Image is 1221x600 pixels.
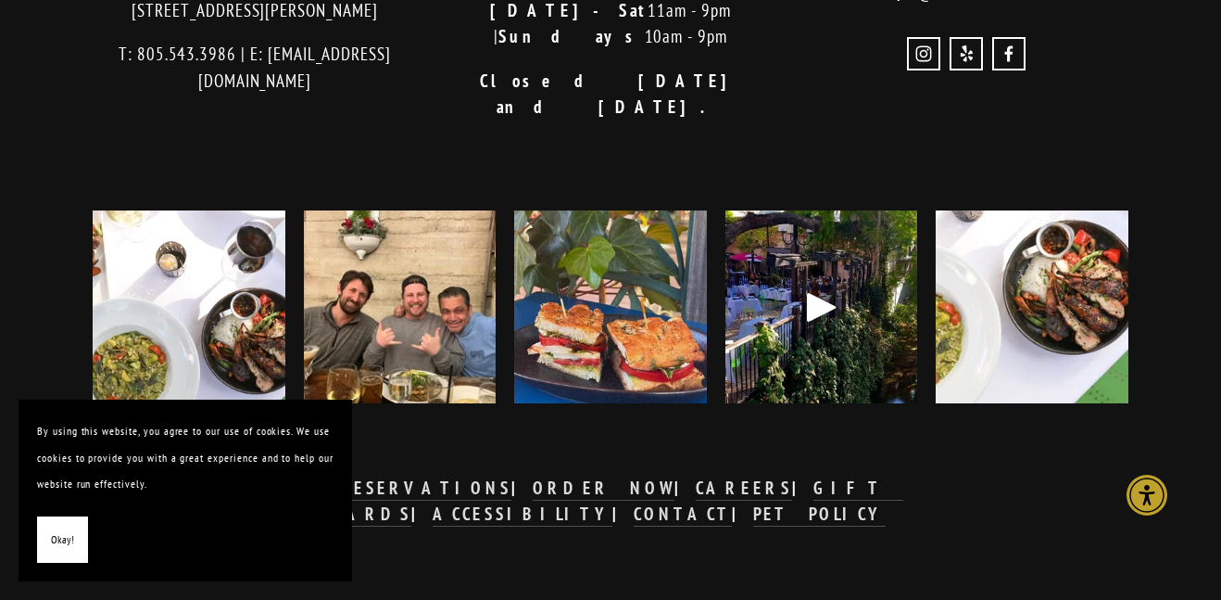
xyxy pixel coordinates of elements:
a: ORDER NOW [533,477,675,501]
p: T: 805.543.3986 | E: [EMAIL_ADDRESS][DOMAIN_NAME] [93,41,417,94]
a: RESERVATIONS [338,477,510,501]
strong: RESERVATIONS [338,477,510,499]
img: Goodbye summer menu, hello fall!🍂 Stay tuned for the newest additions and refreshes coming on our... [18,211,359,403]
strong: CAREERS [696,477,792,499]
strong: | [792,477,813,499]
strong: CONTACT [634,503,732,525]
p: By using this website, you agree to our use of cookies. We use cookies to provide you with a grea... [37,418,334,498]
a: CAREERS [696,477,792,501]
strong: | [411,503,433,525]
strong: | [732,503,753,525]
img: The countdown to holiday parties has begun! 🎉 Whether you&rsquo;re planning something cozy at Nov... [912,211,1152,403]
a: CONTACT [634,503,732,527]
strong: | [511,477,533,499]
img: So long, farewell, auf wiedersehen, goodbye - to our amazing Bar Manager &amp; Master Mixologist,... [264,211,535,403]
a: ACCESSIBILITY [433,503,612,527]
strong: ORDER NOW [533,477,675,499]
a: Yelp [950,37,983,70]
strong: PET POLICY [753,503,887,525]
span: Okay! [51,527,74,554]
a: PET POLICY [753,503,887,527]
img: One ingredient, two ways: fresh market tomatoes 🍅 Savor them in our Caprese, paired with mozzarel... [514,186,707,428]
div: Play [799,285,844,329]
strong: | [612,503,634,525]
strong: | [674,477,696,499]
button: Okay! [37,517,88,564]
strong: ACCESSIBILITY [433,503,612,525]
strong: Closed [DATE] and [DATE]. [480,70,762,119]
a: Instagram [907,37,940,70]
strong: Sundays [498,25,645,47]
div: Accessibility Menu [1127,475,1167,516]
a: Novo Restaurant and Lounge [992,37,1026,70]
section: Cookie banner [19,400,352,581]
